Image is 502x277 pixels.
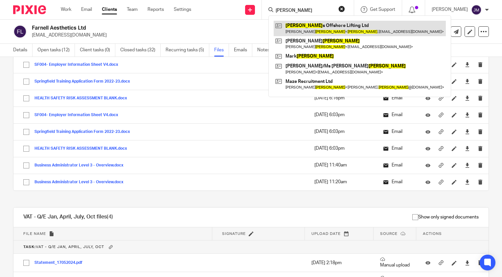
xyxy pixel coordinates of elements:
p: [EMAIL_ADDRESS][DOMAIN_NAME] [32,32,399,38]
p: Email [383,128,410,135]
span: Signature [222,232,246,236]
span: VAT - Q/E Jan, April, July, Oct [23,245,104,249]
button: Clear [338,6,345,12]
span: Get Support [370,7,395,12]
span: Show only signed documents [412,214,479,220]
h1: VAT - Q/E Jan, April, July, Oct files [23,214,113,220]
a: Download [465,260,470,266]
a: Details [13,44,33,57]
a: Notes (0) [257,44,281,57]
a: Settings [174,6,191,13]
button: HEALTH SAFETY RISK ASSESSMENT BLANK.docx [34,146,132,151]
a: Download [465,145,470,152]
p: [DATE] 6:03pm [314,112,370,118]
span: (4) [107,214,113,219]
span: Source [380,232,398,236]
button: Business Administrator Level 3 - Overview.docx [34,163,128,168]
p: [DATE] 6:16pm [314,95,370,101]
a: Closed tasks (32) [120,44,161,57]
input: Select [20,126,33,138]
img: svg%3E [13,25,27,38]
img: Pixie [13,5,46,14]
a: Download [465,162,470,168]
a: Clients [102,6,117,13]
p: Email [383,179,410,185]
input: Select [20,159,33,172]
span: File name [23,232,46,236]
button: Business Administrator Level 3 - Overview.docx [34,180,128,185]
input: Select [20,142,33,155]
a: Download [465,179,470,185]
a: Download [465,112,470,118]
h2: Farnell Aesthetics Ltd [32,25,326,32]
a: Emails [234,44,252,57]
img: svg%3E [471,5,482,15]
button: SF004- Employer Information Sheet V4.docx [34,113,123,117]
input: Select [20,176,33,189]
button: HEALTH SAFETY RISK ASSESSMENT BLANK.docx [34,96,132,101]
input: Select [20,257,33,269]
a: Open tasks (12) [37,44,75,57]
input: Select [20,109,33,121]
p: Email [383,162,410,168]
a: Client tasks (0) [80,44,115,57]
input: Select [20,59,33,71]
button: Springfield Training Application Form 2022-23.docx [34,79,135,84]
button: Springfield Training Application Form 2022-23.docx [34,130,135,134]
p: Email [383,112,410,118]
p: [DATE] 6:03pm [314,128,370,135]
p: [PERSON_NAME] [432,6,468,13]
a: Reports [148,6,164,13]
span: Actions [423,232,442,236]
input: Select [20,92,33,105]
a: Download [465,128,470,135]
a: Recurring tasks (5) [166,44,209,57]
a: Email [81,6,92,13]
p: [DATE] 6:03pm [314,145,370,152]
p: [DATE] 11:20am [314,179,370,185]
a: Team [127,6,138,13]
button: Statement_17052024.pdf [34,261,87,265]
a: Download [465,61,470,68]
input: Search [275,8,334,14]
a: Download [465,95,470,101]
span: Upload date [311,232,341,236]
b: Task: [23,245,36,249]
a: Download [465,78,470,85]
p: [DATE] 11:40am [314,162,370,168]
button: SF004- Employer Information Sheet V4.docx [34,63,123,67]
a: Work [61,6,71,13]
p: [DATE] 2:18pm [311,260,367,266]
input: Select [20,75,33,88]
a: Files [214,44,229,57]
p: Email [383,145,410,152]
p: Manual upload [380,257,410,268]
p: Email [383,95,410,101]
